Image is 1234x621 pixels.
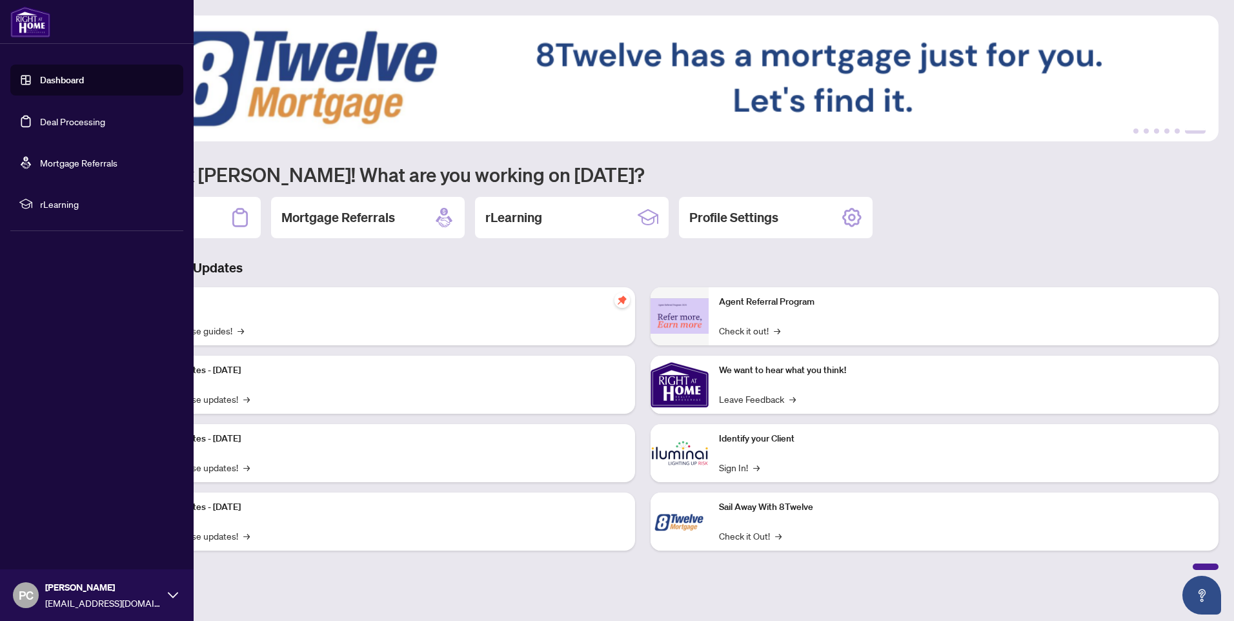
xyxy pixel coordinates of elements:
[243,460,250,474] span: →
[67,15,1219,141] img: Slide 5
[775,529,782,543] span: →
[238,323,244,338] span: →
[719,323,780,338] a: Check it out!→
[1185,128,1206,134] button: 6
[67,259,1219,277] h3: Brokerage & Industry Updates
[136,363,625,378] p: Platform Updates - [DATE]
[40,157,117,168] a: Mortgage Referrals
[719,500,1208,514] p: Sail Away With 8Twelve
[719,432,1208,446] p: Identify your Client
[281,209,395,227] h2: Mortgage Referrals
[689,209,778,227] h2: Profile Settings
[719,460,760,474] a: Sign In!→
[651,356,709,414] img: We want to hear what you think!
[136,295,625,309] p: Self-Help
[1182,576,1221,615] button: Open asap
[1164,128,1169,134] button: 4
[719,295,1208,309] p: Agent Referral Program
[651,298,709,334] img: Agent Referral Program
[67,162,1219,187] h1: Welcome back [PERSON_NAME]! What are you working on [DATE]?
[719,363,1208,378] p: We want to hear what you think!
[614,292,630,308] span: pushpin
[40,74,84,86] a: Dashboard
[243,392,250,406] span: →
[243,529,250,543] span: →
[40,197,174,211] span: rLearning
[45,596,161,610] span: [EMAIL_ADDRESS][DOMAIN_NAME]
[1144,128,1149,134] button: 2
[485,209,542,227] h2: rLearning
[651,424,709,482] img: Identify your Client
[651,493,709,551] img: Sail Away With 8Twelve
[1133,128,1138,134] button: 1
[136,432,625,446] p: Platform Updates - [DATE]
[1175,128,1180,134] button: 5
[774,323,780,338] span: →
[40,116,105,127] a: Deal Processing
[10,6,50,37] img: logo
[1154,128,1159,134] button: 3
[45,580,161,595] span: [PERSON_NAME]
[136,500,625,514] p: Platform Updates - [DATE]
[719,392,796,406] a: Leave Feedback→
[719,529,782,543] a: Check it Out!→
[789,392,796,406] span: →
[19,586,34,604] span: PC
[753,460,760,474] span: →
